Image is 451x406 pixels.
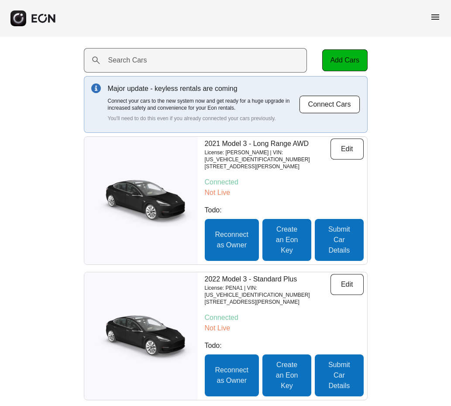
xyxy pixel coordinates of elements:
p: [STREET_ADDRESS][PERSON_NAME] [205,298,331,305]
img: car [84,172,198,229]
button: Submit Car Details [315,354,363,396]
button: Create an Eon Key [262,354,311,396]
p: Not Live [205,187,364,198]
p: License: PENA1 | VIN: [US_VEHICLE_IDENTIFICATION_NUMBER] [205,285,331,298]
button: Create an Eon Key [262,219,311,261]
p: Connected [205,177,364,187]
p: 2022 Model 3 - Standard Plus [205,274,331,285]
p: License: [PERSON_NAME] | VIN: [US_VEHICLE_IDENTIFICATION_NUMBER] [205,149,331,163]
p: Major update - keyless rentals are coming [108,83,299,94]
p: Not Live [205,323,364,333]
p: Connect your cars to the new system now and get ready for a huge upgrade in increased safety and ... [108,97,299,111]
button: Connect Cars [299,95,360,114]
p: Todo: [205,205,364,215]
img: car [84,308,198,364]
p: Todo: [205,340,364,351]
button: Submit Car Details [315,219,363,261]
button: Reconnect as Owner [205,354,259,396]
label: Search Cars [108,55,147,66]
button: Reconnect as Owner [205,219,259,261]
img: info [91,83,101,93]
p: 2021 Model 3 - Long Range AWD [205,139,331,149]
p: [STREET_ADDRESS][PERSON_NAME] [205,163,331,170]
span: menu [430,12,441,22]
p: Connected [205,312,364,323]
p: You'll need to do this even if you already connected your cars previously. [108,115,299,122]
button: Add Cars [322,49,368,71]
button: Edit [331,274,364,295]
button: Edit [331,139,364,160]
